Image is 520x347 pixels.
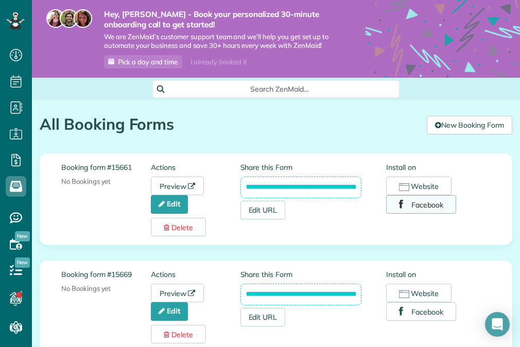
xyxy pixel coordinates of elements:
[15,257,30,268] span: New
[151,302,188,321] a: Edit
[15,231,30,241] span: New
[386,284,452,302] button: Website
[151,284,204,302] a: Preview
[240,162,362,172] label: Share this Form
[40,116,419,133] h1: All Booking Forms
[151,162,240,172] label: Actions
[386,177,452,195] button: Website
[61,269,151,280] label: Booking form #15669
[151,195,188,214] a: Edit
[61,177,111,185] span: No Bookings yet
[104,55,182,68] a: Pick a day and time
[386,302,456,321] button: Facebook
[61,284,111,292] span: No Bookings yet
[240,201,286,219] a: Edit URL
[151,269,240,280] label: Actions
[485,312,510,337] div: Open Intercom Messenger
[61,162,151,172] label: Booking form #15661
[386,162,491,172] label: Install on
[104,32,335,50] span: We are ZenMaid’s customer support team and we’ll help you get set up to automate your business an...
[386,195,456,214] button: Facebook
[184,56,253,68] div: I already booked it
[46,9,65,28] img: maria-72a9807cf96188c08ef61303f053569d2e2a8a1cde33d635c8a3ac13582a053d.jpg
[240,269,362,280] label: Share this Form
[104,9,335,29] strong: Hey, [PERSON_NAME] - Book your personalized 30-minute onboarding call to get started!
[74,9,92,28] img: michelle-19f622bdf1676172e81f8f8fba1fb50e276960ebfe0243fe18214015130c80e4.jpg
[427,116,512,134] a: New Booking Form
[240,308,286,326] a: Edit URL
[151,177,204,195] a: Preview
[151,325,206,343] a: Delete
[151,218,206,236] a: Delete
[60,9,78,28] img: jorge-587dff0eeaa6aab1f244e6dc62b8924c3b6ad411094392a53c71c6c4a576187d.jpg
[386,269,491,280] label: Install on
[118,58,178,66] span: Pick a day and time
